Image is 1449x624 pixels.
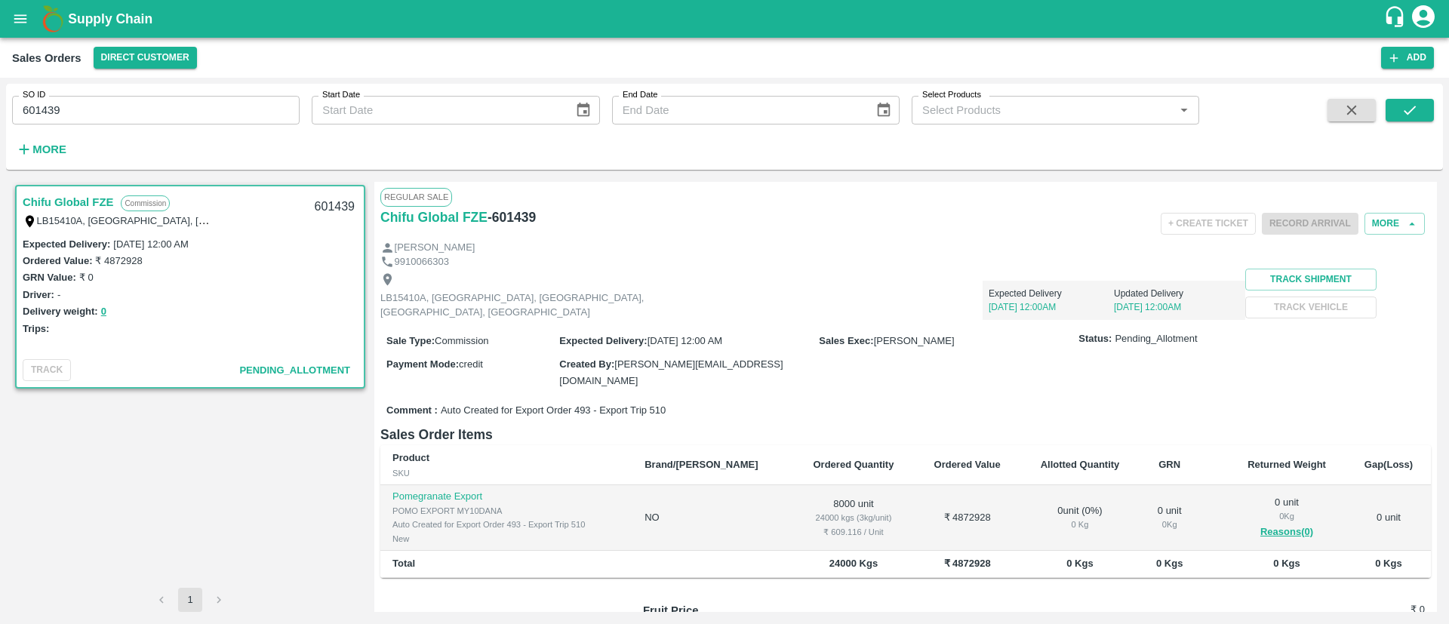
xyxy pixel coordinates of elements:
[643,602,838,619] p: Fruit Price
[1114,300,1239,314] p: [DATE] 12:00AM
[23,289,54,300] label: Driver:
[459,358,483,370] span: credit
[12,48,82,68] div: Sales Orders
[392,532,620,546] div: New
[1156,558,1183,569] b: 0 Kgs
[814,459,894,470] b: Ordered Quantity
[1364,459,1413,470] b: Gap(Loss)
[792,485,915,551] td: 8000 unit
[869,96,898,124] button: Choose date
[380,424,1431,445] h6: Sales Order Items
[37,214,513,226] label: LB15410A, [GEOGRAPHIC_DATA], [GEOGRAPHIC_DATA], [GEOGRAPHIC_DATA], [GEOGRAPHIC_DATA]
[934,459,1001,470] b: Ordered Value
[488,207,536,228] h6: - 601439
[989,300,1114,314] p: [DATE] 12:00AM
[68,11,152,26] b: Supply Chain
[829,558,878,569] b: 24000 Kgs
[441,404,666,418] span: Auto Created for Export Order 493 - Export Trip 510
[121,195,170,211] p: Commission
[94,47,197,69] button: Select DC
[632,485,792,551] td: NO
[1294,602,1425,617] h6: ₹ 0
[1066,558,1093,569] b: 0 Kgs
[68,8,1383,29] a: Supply Chain
[147,588,233,612] nav: pagination navigation
[239,364,350,376] span: Pending_Allotment
[113,238,188,250] label: [DATE] 12:00 AM
[395,255,449,269] p: 9910066303
[612,96,863,124] input: End Date
[1375,558,1401,569] b: 0 Kgs
[1245,269,1377,290] button: Track Shipment
[989,287,1114,300] p: Expected Delivery
[1381,47,1434,69] button: Add
[392,490,620,504] p: Pomegranate Export
[23,192,113,212] a: Chifu Global FZE
[23,323,49,334] label: Trips:
[648,335,722,346] span: [DATE] 12:00 AM
[392,452,429,463] b: Product
[874,335,955,346] span: [PERSON_NAME]
[79,272,94,283] label: ₹ 0
[1152,518,1186,531] div: 0 Kg
[392,466,620,480] div: SKU
[1158,459,1180,470] b: GRN
[23,306,98,317] label: Delivery weight:
[306,189,364,225] div: 601439
[1383,5,1410,32] div: customer-support
[1410,3,1437,35] div: account of current user
[1239,496,1334,541] div: 0 unit
[916,100,1170,120] input: Select Products
[915,485,1020,551] td: ₹ 4872928
[1239,524,1334,541] button: Reasons(0)
[38,4,68,34] img: logo
[380,188,452,206] span: Regular Sale
[1247,459,1326,470] b: Returned Weight
[435,335,489,346] span: Commission
[623,89,657,101] label: End Date
[392,558,415,569] b: Total
[1239,509,1334,523] div: 0 Kg
[1152,504,1186,532] div: 0 unit
[312,96,563,124] input: Start Date
[386,358,459,370] label: Payment Mode :
[922,89,981,101] label: Select Products
[569,96,598,124] button: Choose date
[1273,558,1300,569] b: 0 Kgs
[23,255,92,266] label: Ordered Value:
[178,588,202,612] button: page 1
[559,358,614,370] label: Created By :
[392,504,620,518] div: POMO EXPORT MY10DANA
[804,525,903,539] div: ₹ 609.116 / Unit
[1032,518,1128,531] div: 0 Kg
[819,335,873,346] label: Sales Exec :
[1114,287,1239,300] p: Updated Delivery
[57,289,60,300] label: -
[1032,504,1128,532] div: 0 unit ( 0 %)
[1346,485,1431,551] td: 0 unit
[386,404,438,418] label: Comment :
[380,207,488,228] a: Chifu Global FZE
[392,518,620,531] div: Auto Created for Export Order 493 - Export Trip 510
[32,143,66,155] strong: More
[386,335,435,346] label: Sale Type :
[1041,459,1120,470] b: Allotted Quantity
[101,303,106,321] button: 0
[944,558,991,569] b: ₹ 4872928
[1115,332,1197,346] span: Pending_Allotment
[380,291,720,319] p: LB15410A, [GEOGRAPHIC_DATA], [GEOGRAPHIC_DATA], [GEOGRAPHIC_DATA], [GEOGRAPHIC_DATA]
[3,2,38,36] button: open drawer
[23,238,110,250] label: Expected Delivery :
[559,358,783,386] span: [PERSON_NAME][EMAIL_ADDRESS][DOMAIN_NAME]
[23,272,76,283] label: GRN Value:
[1364,213,1425,235] button: More
[95,255,142,266] label: ₹ 4872928
[322,89,360,101] label: Start Date
[559,335,647,346] label: Expected Delivery :
[1174,100,1194,120] button: Open
[23,89,45,101] label: SO ID
[645,459,758,470] b: Brand/[PERSON_NAME]
[1078,332,1112,346] label: Status:
[804,511,903,524] div: 24000 kgs (3kg/unit)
